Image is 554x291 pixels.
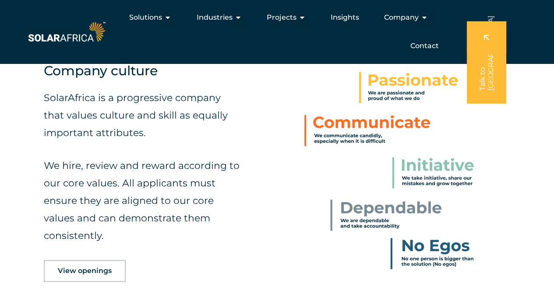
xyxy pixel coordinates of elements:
[266,12,296,23] span: Projects
[44,160,240,242] span: We hire, review and reward according to our core values. All applicants must ensure they are alig...
[410,41,438,51] a: Contact
[44,92,228,139] span: SolarAfrica is a progressive company that values culture and skill as equally important attributes.
[330,12,359,23] a: Insights
[58,267,112,274] span: View openings
[196,12,232,23] span: Industries
[129,12,162,23] span: Solutions
[384,12,418,23] span: Company
[107,9,445,55] nav: Menu
[44,61,243,81] h4: Company culture
[107,9,445,55] div: Menu Toggle
[44,260,126,282] a: View openings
